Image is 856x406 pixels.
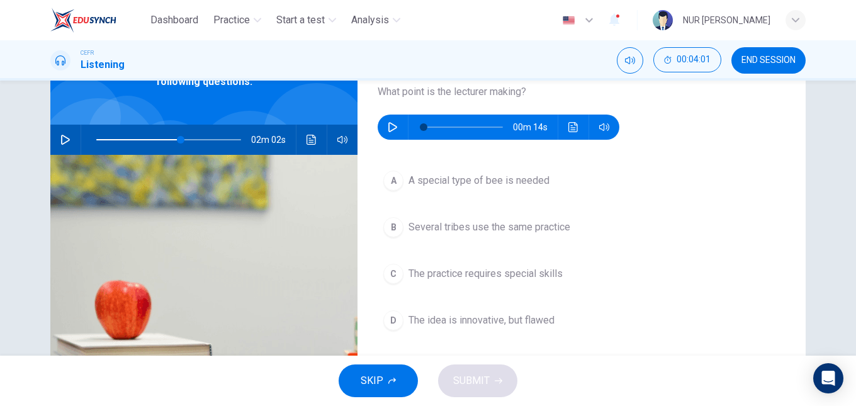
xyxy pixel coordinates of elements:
img: en [561,16,577,25]
span: END SESSION [741,55,796,65]
div: A [383,171,403,191]
div: Hide [653,47,721,74]
span: 02m 02s [251,125,296,155]
div: Mute [617,47,643,74]
a: EduSynch logo [50,8,145,33]
span: What point is the lecturer making? [378,84,786,99]
span: CEFR [81,48,94,57]
div: NUR [PERSON_NAME] [683,13,770,28]
button: Practice [208,9,266,31]
span: The idea is innovative, but flawed [408,313,555,328]
button: 00:04:01 [653,47,721,72]
button: Analysis [346,9,405,31]
span: Several tribes use the same practice [408,220,570,235]
button: Dashboard [145,9,203,31]
span: Analysis [351,13,389,28]
span: 00:04:01 [677,55,711,65]
span: Dashboard [150,13,198,28]
span: Practice [213,13,250,28]
button: END SESSION [731,47,806,74]
div: Open Intercom Messenger [813,363,843,393]
button: AA special type of bee is needed [378,165,786,196]
button: BSeveral tribes use the same practice [378,211,786,243]
span: A special type of bee is needed [408,173,549,188]
h1: Listening [81,57,125,72]
span: The practice requires special skills [408,266,563,281]
div: B [383,217,403,237]
div: C [383,264,403,284]
button: Click to see the audio transcription [563,115,583,140]
button: SKIP [339,364,418,397]
button: Click to see the audio transcription [301,125,322,155]
button: CThe practice requires special skills [378,258,786,290]
img: Profile picture [653,10,673,30]
div: D [383,310,403,330]
span: SKIP [361,372,383,390]
span: Start a test [276,13,325,28]
button: Start a test [271,9,341,31]
img: EduSynch logo [50,8,116,33]
span: 00m 14s [513,115,558,140]
button: DThe idea is innovative, but flawed [378,305,786,336]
